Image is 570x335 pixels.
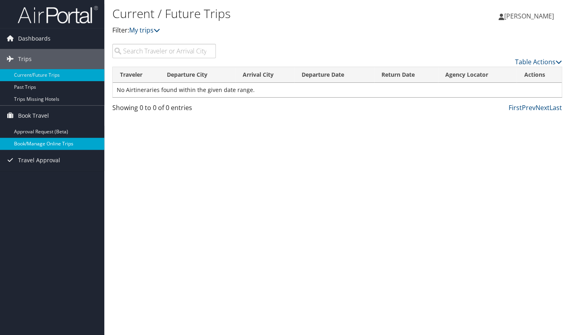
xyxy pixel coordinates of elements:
td: No Airtineraries found within the given date range. [113,83,562,97]
th: Arrival City: activate to sort column ascending [235,67,294,83]
p: Filter: [112,25,412,36]
th: Return Date: activate to sort column ascending [374,67,438,83]
th: Departure City: activate to sort column ascending [160,67,235,83]
span: Dashboards [18,29,51,49]
a: [PERSON_NAME] [499,4,562,28]
span: Travel Approval [18,150,60,170]
a: Last [550,103,562,112]
th: Agency Locator: activate to sort column ascending [438,67,517,83]
a: First [509,103,522,112]
a: My trips [129,26,160,35]
span: Trips [18,49,32,69]
a: Next [536,103,550,112]
div: Showing 0 to 0 of 0 entries [112,103,216,116]
th: Departure Date: activate to sort column descending [294,67,374,83]
a: Prev [522,103,536,112]
a: Table Actions [515,57,562,66]
span: Book Travel [18,106,49,126]
th: Actions [517,67,562,83]
input: Search Traveler or Arrival City [112,44,216,58]
h1: Current / Future Trips [112,5,412,22]
img: airportal-logo.png [18,5,98,24]
th: Traveler: activate to sort column ascending [113,67,160,83]
span: [PERSON_NAME] [504,12,554,20]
